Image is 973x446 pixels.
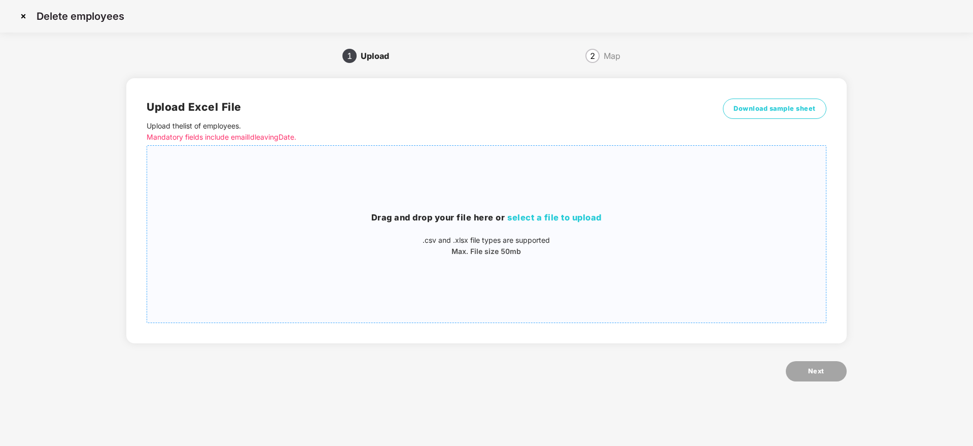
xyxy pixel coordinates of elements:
[147,246,825,257] p: Max. File size 50mb
[15,8,31,24] img: svg+xml;base64,PHN2ZyBpZD0iQ3Jvc3MtMzJ4MzIiIHhtbG5zPSJodHRwOi8vd3d3LnczLm9yZy8yMDAwL3N2ZyIgd2lkdG...
[590,52,595,60] span: 2
[147,99,684,115] h2: Upload Excel File
[347,52,352,60] span: 1
[734,104,816,114] span: Download sample sheet
[604,48,620,64] div: Map
[147,146,825,323] span: Drag and drop your file here orselect a file to upload.csv and .xlsx file types are supportedMax....
[507,212,602,222] span: select a file to upload
[147,211,825,225] h3: Drag and drop your file here or
[723,99,826,119] button: Download sample sheet
[147,235,825,246] p: .csv and .xlsx file types are supported
[37,10,124,22] p: Delete employees
[147,132,684,143] p: Mandatory fields include emailId leavingDate.
[147,120,684,143] p: Upload the list of employees .
[361,48,397,64] div: Upload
